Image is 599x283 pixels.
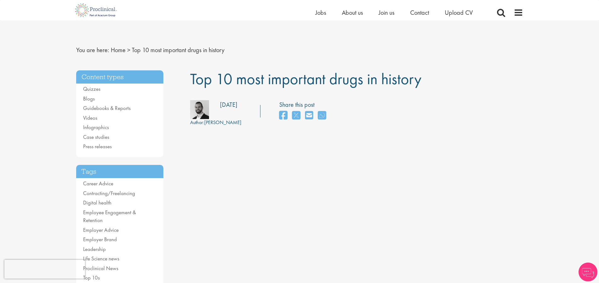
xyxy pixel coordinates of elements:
a: Guidebooks & Reports [83,105,131,112]
img: 76d2c18e-6ce3-4617-eefd-08d5a473185b [190,100,209,119]
span: You are here: [76,46,109,54]
a: Leadership [83,246,106,253]
a: breadcrumb link [111,46,126,54]
label: Share this post [279,100,329,109]
span: Author: [190,119,204,126]
a: Contracting/Freelancing [83,190,135,197]
a: share on email [305,109,313,122]
a: Proclinical News [83,265,118,272]
a: Join us [379,8,394,17]
a: Contact [410,8,429,17]
a: Employer Advice [83,226,119,233]
a: About us [342,8,363,17]
img: Chatbot [579,263,597,281]
span: > [127,46,130,54]
a: Top 10s [83,274,100,281]
a: Blogs [83,95,95,102]
h3: Tags [76,165,164,178]
a: share on whats app [318,109,326,122]
a: Case studies [83,133,109,140]
a: Employee Engagement & Retention [83,209,136,224]
a: Digital health [83,199,111,206]
a: Career Advice [83,180,113,187]
a: Videos [83,114,97,121]
a: Press releases [83,143,112,150]
div: [PERSON_NAME] [190,119,241,126]
a: Infographics [83,124,109,131]
a: Quizzes [83,85,100,92]
a: share on twitter [292,109,300,122]
iframe: reCAPTCHA [4,260,85,279]
a: Jobs [315,8,326,17]
iframe: Top 10 most important drugs in history [190,144,442,282]
h3: Content types [76,70,164,84]
span: Top 10 most important drugs in history [190,69,421,89]
a: share on facebook [279,109,287,122]
a: Life Science news [83,255,119,262]
a: Upload CV [445,8,473,17]
div: [DATE] [220,100,237,109]
span: Top 10 most important drugs in history [132,46,224,54]
a: Employer Brand [83,236,117,243]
